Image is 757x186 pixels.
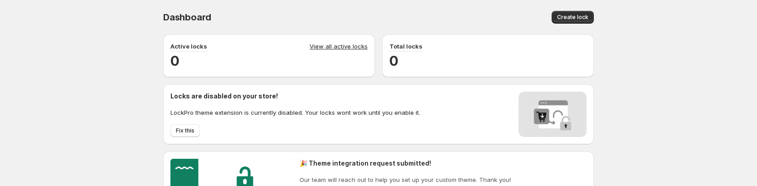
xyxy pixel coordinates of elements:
span: Fix this [176,127,194,134]
p: LockPro theme extension is currently disabled. Your locks wont work until you enable it. [170,108,420,117]
p: Our team will reach out to help you set up your custom theme. Thank you! [300,175,511,184]
p: Total locks [389,42,422,51]
p: Active locks [170,42,207,51]
button: Fix this [170,124,200,137]
h2: Locks are disabled on your store! [170,92,420,101]
h2: 0 [170,52,368,70]
h2: 0 [389,52,587,70]
a: View all active locks [310,42,368,52]
img: Locks disabled [519,92,587,137]
span: Create lock [557,14,588,21]
span: Dashboard [163,12,211,23]
button: Create lock [552,11,594,24]
h2: 🎉 Theme integration request submitted! [300,159,511,168]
